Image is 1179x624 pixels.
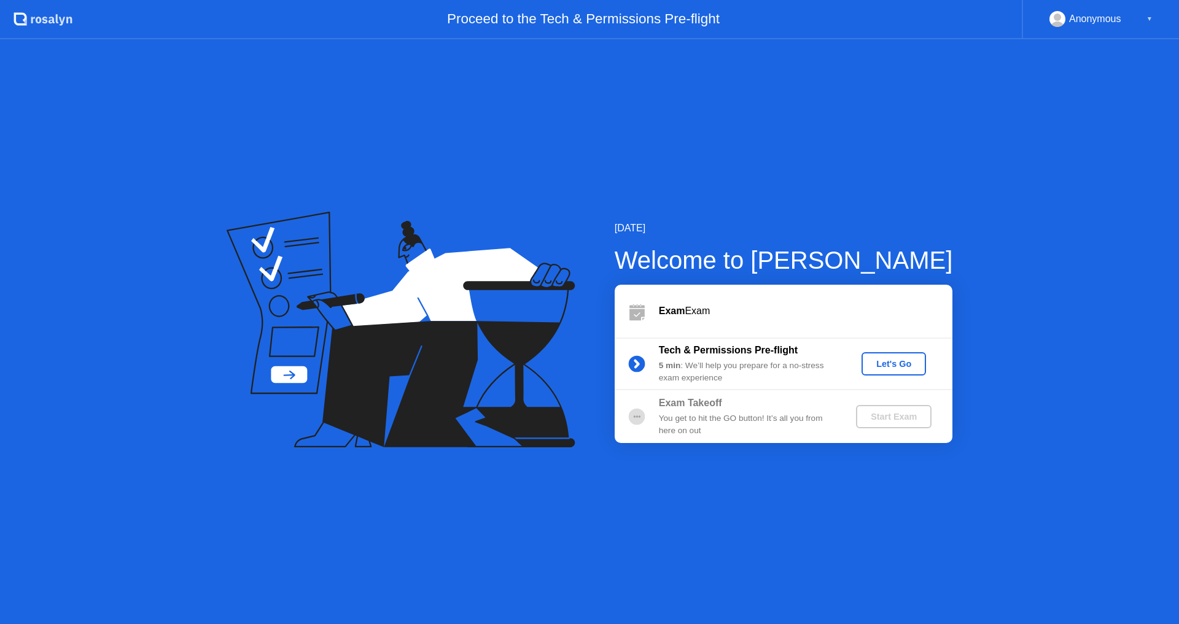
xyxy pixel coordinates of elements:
b: Tech & Permissions Pre-flight [659,345,798,355]
button: Start Exam [856,405,932,428]
div: Start Exam [861,412,927,422]
div: Anonymous [1069,11,1121,27]
div: ▼ [1146,11,1153,27]
b: 5 min [659,361,681,370]
div: Welcome to [PERSON_NAME] [615,242,953,279]
b: Exam [659,306,685,316]
div: [DATE] [615,221,953,236]
button: Let's Go [862,352,926,376]
b: Exam Takeoff [659,398,722,408]
div: You get to hit the GO button! It’s all you from here on out [659,412,836,437]
div: Exam [659,304,952,318]
div: : We’ll help you prepare for a no-stress exam experience [659,360,836,385]
div: Let's Go [866,359,921,369]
